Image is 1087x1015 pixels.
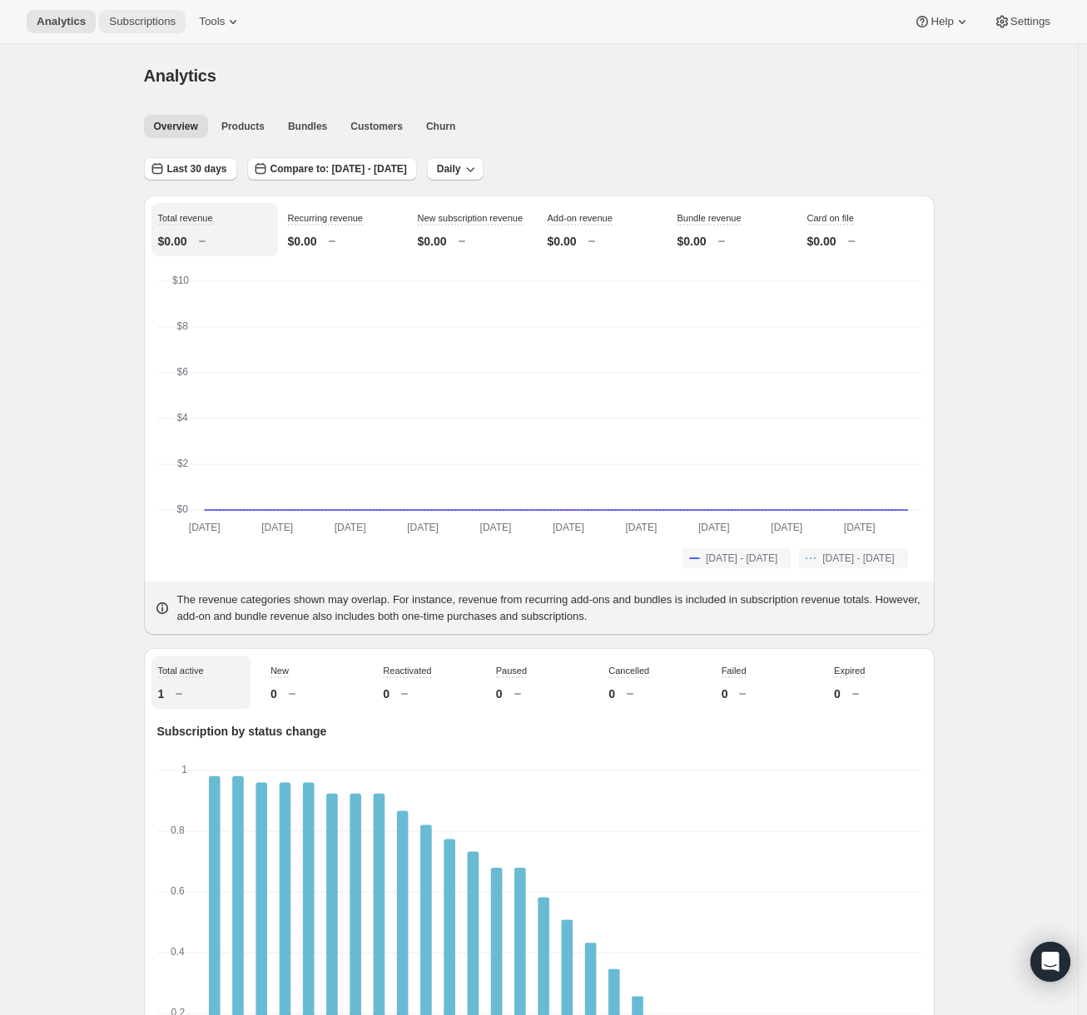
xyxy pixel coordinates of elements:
[176,458,188,469] text: $2
[171,824,185,836] text: 0.8
[834,686,841,702] p: 0
[799,548,907,568] button: [DATE] - [DATE]
[697,522,729,533] text: [DATE]
[678,213,742,223] span: Bundle revenue
[271,162,407,176] span: Compare to: [DATE] - [DATE]
[807,233,836,250] p: $0.00
[167,162,227,176] span: Last 30 days
[288,213,364,223] span: Recurring revenue
[99,10,186,33] button: Subscriptions
[208,776,220,778] rect: Expired-6 0
[843,522,875,533] text: [DATE]
[479,522,511,533] text: [DATE]
[1010,15,1050,28] span: Settings
[931,15,953,28] span: Help
[256,782,267,784] rect: Expired-6 0
[418,213,524,223] span: New subscription revenue
[407,522,439,533] text: [DATE]
[247,157,417,181] button: Compare to: [DATE] - [DATE]
[109,15,176,28] span: Subscriptions
[553,522,584,533] text: [DATE]
[383,686,390,702] p: 0
[271,686,277,702] p: 0
[189,10,251,33] button: Tools
[326,794,338,795] rect: Expired-6 0
[632,996,643,997] rect: Expired-6 0
[144,157,237,181] button: Last 30 days
[584,943,596,943] rect: Expired-6 0
[271,666,289,676] span: New
[158,686,165,702] p: 1
[177,592,925,625] p: The revenue categories shown may overlap. For instance, revenue from recurring add-ons and bundle...
[188,522,220,533] text: [DATE]
[350,120,403,133] span: Customers
[181,764,187,775] text: 1
[682,548,791,568] button: [DATE] - [DATE]
[172,275,189,286] text: $10
[334,522,365,533] text: [DATE]
[176,503,188,515] text: $0
[158,213,213,223] span: Total revenue
[437,162,461,176] span: Daily
[706,552,777,565] span: [DATE] - [DATE]
[426,120,455,133] span: Churn
[548,213,613,223] span: Add-on revenue
[427,157,484,181] button: Daily
[158,233,187,250] p: $0.00
[288,120,327,133] span: Bundles
[420,824,432,826] rect: Expired-6 0
[548,233,577,250] p: $0.00
[171,885,185,897] text: 0.6
[37,15,86,28] span: Analytics
[538,898,549,899] rect: Expired-6 0
[984,10,1060,33] button: Settings
[722,666,747,676] span: Failed
[144,67,216,85] span: Analytics
[350,794,361,795] rect: Expired-6 0
[467,851,479,852] rect: Expired-6 0
[383,666,431,676] span: Reactivated
[27,10,96,33] button: Analytics
[514,868,526,869] rect: Expired-6 0
[171,946,185,958] text: 0.4
[904,10,980,33] button: Help
[834,666,865,676] span: Expired
[807,213,854,223] span: Card on file
[1030,942,1070,982] div: Open Intercom Messenger
[157,723,921,740] p: Subscription by status change
[302,782,314,784] rect: Expired-6 0
[608,969,619,970] rect: Expired-6 0
[154,120,198,133] span: Overview
[279,782,290,784] rect: Expired-6 0
[221,120,265,133] span: Products
[176,320,188,332] text: $8
[199,15,225,28] span: Tools
[158,666,204,676] span: Total active
[822,552,894,565] span: [DATE] - [DATE]
[288,233,317,250] p: $0.00
[490,868,502,869] rect: Expired-6 0
[496,686,503,702] p: 0
[176,366,188,378] text: $6
[608,686,615,702] p: 0
[261,522,293,533] text: [DATE]
[771,522,802,533] text: [DATE]
[418,233,447,250] p: $0.00
[625,522,657,533] text: [DATE]
[396,811,408,813] rect: Expired-6 0
[176,412,188,423] text: $4
[722,686,728,702] p: 0
[232,776,244,778] rect: Expired-6 0
[608,666,649,676] span: Cancelled
[496,666,527,676] span: Paused
[678,233,707,250] p: $0.00
[444,839,455,840] rect: Expired-6 0
[373,794,385,795] rect: Expired-6 0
